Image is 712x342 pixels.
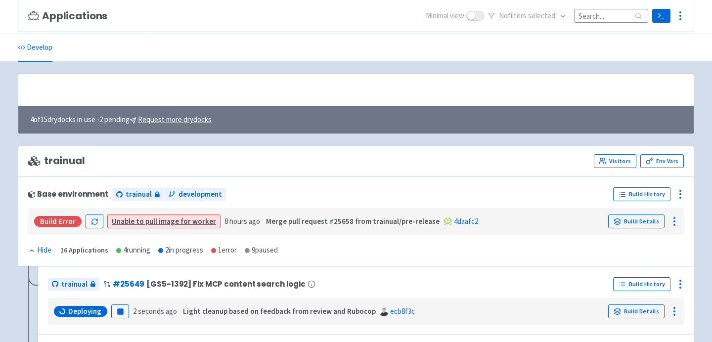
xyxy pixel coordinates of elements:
a: Build Details [608,304,665,318]
span: 4 of 15 drydocks in use - 2 pending [30,114,212,126]
u: Request more drydocks [138,115,212,124]
button: Pause [111,304,129,318]
div: Hide [28,245,51,256]
span: development [178,189,222,200]
a: trainual [112,188,164,201]
a: trainual [48,278,99,291]
a: Terminal [652,9,670,23]
div: 2 in progress [158,245,203,256]
a: Unable to pull image for worker [112,216,216,226]
div: 9 paused [245,245,278,256]
span: [GS5-1392] Fix MCP content search logic [146,280,306,288]
strong: Merge pull request #25658 from trainual/pre-release [266,216,440,226]
a: Visitors [594,154,636,168]
a: Build History [613,277,670,291]
span: trainual [126,189,152,200]
span: Deploying [68,306,101,316]
button: Hide [28,245,52,256]
div: Base environment [28,190,108,198]
span: Minimal view [426,10,464,22]
a: development [165,188,226,201]
a: Env Vars [640,154,684,168]
h3: Applications [28,10,107,22]
div: Build Error [34,216,82,227]
span: No filter s [499,10,555,22]
a: Develop [18,34,52,62]
time: 2 seconds ago [133,306,177,316]
time: 8 hours ago [224,216,260,226]
div: 1 error [211,245,237,256]
div: 16 Applications [60,245,108,256]
a: Build History [613,187,670,201]
input: Search... [574,9,648,22]
span: trainual [28,155,85,167]
a: 4daafc2 [454,216,478,226]
span: trainual [61,279,88,290]
a: #25649 [113,279,144,289]
div: 4 running [116,245,150,256]
span: selected [528,11,555,20]
a: ecb8f3c [390,306,415,316]
strong: Light cleanup based on feedback from review and Rubocop [183,306,376,316]
a: Build Details [608,214,665,228]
